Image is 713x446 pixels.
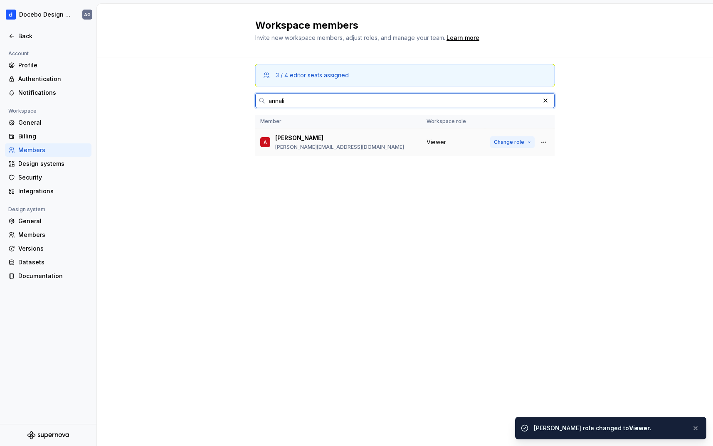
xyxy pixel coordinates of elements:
div: Notifications [18,89,88,97]
p: [PERSON_NAME] [275,134,323,142]
div: [PERSON_NAME] role changed to . [534,424,685,432]
div: Members [18,231,88,239]
div: Workspace [5,106,40,116]
button: Docebo Design SystemAG [2,5,95,24]
div: Members [18,146,88,154]
a: Design systems [5,157,91,170]
div: Authentication [18,75,88,83]
div: Account [5,49,32,59]
span: Invite new workspace members, adjust roles, and manage your team. [255,34,445,41]
div: General [18,217,88,225]
svg: Supernova Logo [27,431,69,439]
div: Back [18,32,88,40]
span: Viewer [427,138,446,146]
b: Viewer [629,424,650,431]
a: Members [5,143,91,157]
div: A [264,138,267,146]
th: Workspace role [422,115,485,128]
span: . [445,35,481,41]
a: Members [5,228,91,241]
div: Documentation [18,272,88,280]
div: Datasets [18,258,88,266]
div: Design systems [18,160,88,168]
div: General [18,118,88,127]
a: General [5,116,91,129]
div: Integrations [18,187,88,195]
a: Documentation [5,269,91,283]
a: Integrations [5,185,91,198]
a: Authentication [5,72,91,86]
div: Security [18,173,88,182]
a: Security [5,171,91,184]
a: Datasets [5,256,91,269]
div: Docebo Design System [19,10,72,19]
div: Design system [5,205,49,214]
a: Notifications [5,86,91,99]
h2: Workspace members [255,19,545,32]
div: Versions [18,244,88,253]
a: Learn more [447,34,479,42]
a: Profile [5,59,91,72]
p: [PERSON_NAME][EMAIL_ADDRESS][DOMAIN_NAME] [275,144,404,150]
a: Back [5,30,91,43]
img: 61bee0c3-d5fb-461c-8253-2d4ca6d6a773.png [6,10,16,20]
a: Billing [5,130,91,143]
button: Change role [490,136,535,148]
div: AG [84,11,91,18]
div: Profile [18,61,88,69]
div: Billing [18,132,88,140]
input: Search in workspace members... [265,93,540,108]
div: 3 / 4 editor seats assigned [276,71,349,79]
span: Change role [494,139,524,145]
th: Member [255,115,422,128]
a: Versions [5,242,91,255]
a: General [5,214,91,228]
